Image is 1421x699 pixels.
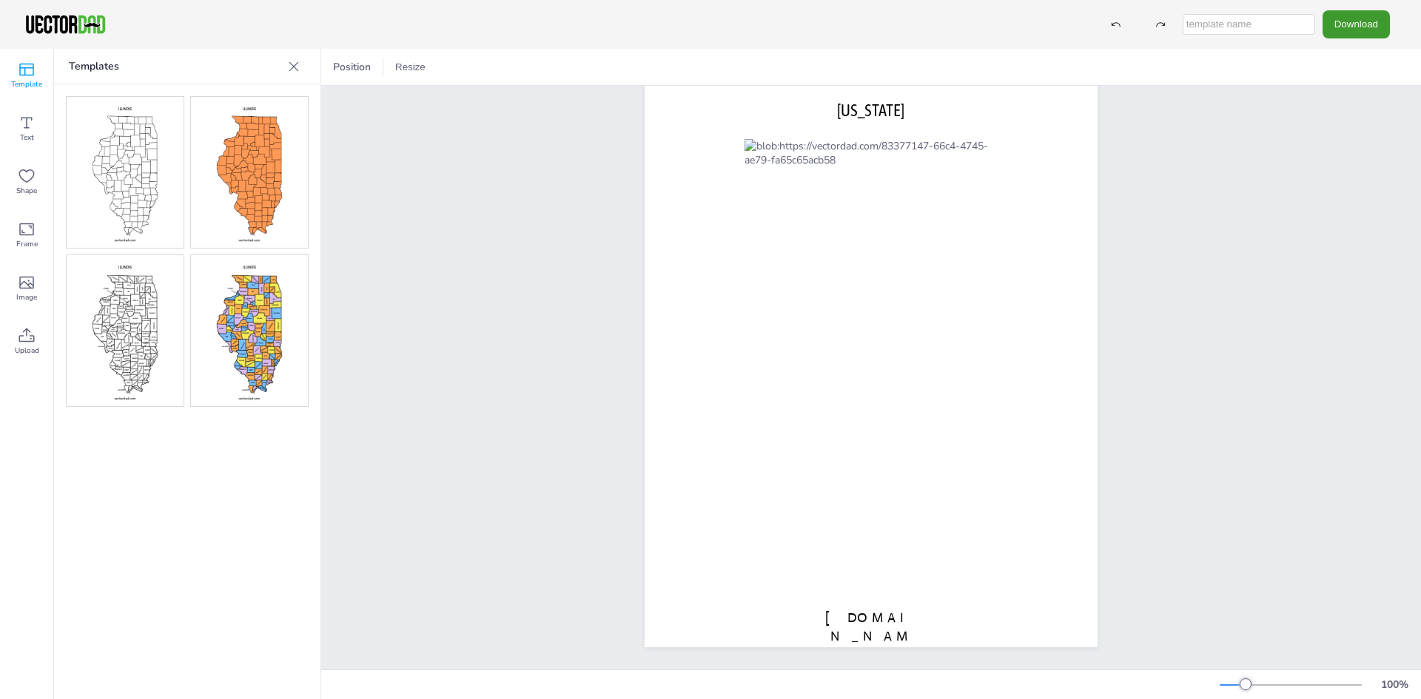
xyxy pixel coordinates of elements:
[24,13,107,36] img: VectorDad-1.png
[16,291,37,303] span: Image
[837,101,904,120] span: [US_STATE]
[330,60,374,74] span: Position
[69,49,282,84] p: Templates
[16,185,37,197] span: Shape
[16,238,38,250] span: Frame
[389,55,431,79] button: Resize
[67,97,184,248] img: ilcm-bo.jpg
[191,97,308,248] img: ilcm-cb.jpg
[20,132,34,143] span: Text
[11,78,42,90] span: Template
[1323,10,1390,38] button: Download
[15,345,39,357] span: Upload
[1183,14,1315,35] input: template name
[1377,678,1412,692] div: 100 %
[825,609,917,663] span: [DOMAIN_NAME]
[67,255,184,406] img: ilcm-l.jpg
[191,255,308,406] img: ilcm-mc.jpg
